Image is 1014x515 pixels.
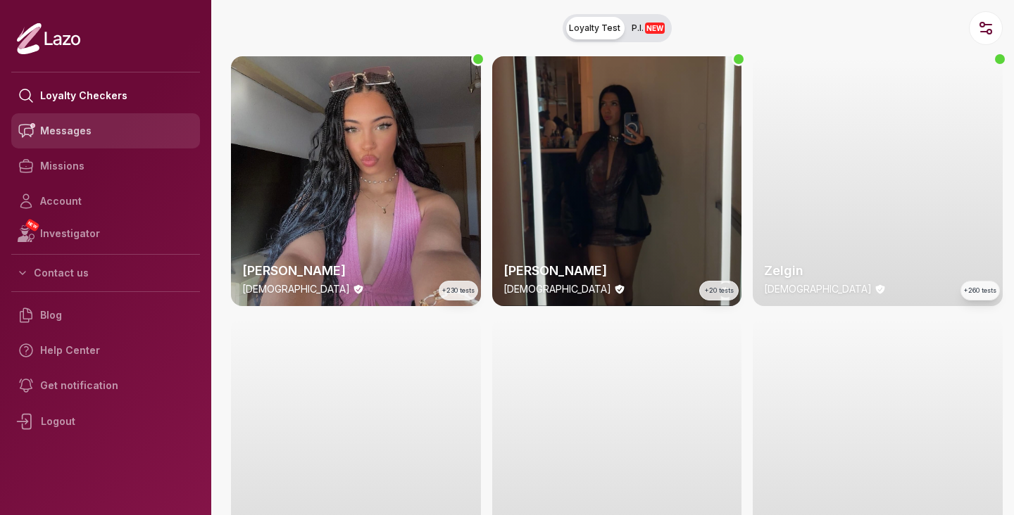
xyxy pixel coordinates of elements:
a: Account [11,184,200,219]
a: Loyalty Checkers [11,78,200,113]
a: thumbchecker[PERSON_NAME][DEMOGRAPHIC_DATA]+230 tests [231,56,481,306]
h2: [PERSON_NAME] [242,261,470,281]
p: [DEMOGRAPHIC_DATA] [764,282,872,296]
a: Blog [11,298,200,333]
div: Logout [11,403,200,440]
span: NEW [645,23,665,34]
span: +230 tests [442,286,475,295]
a: NEWInvestigator [11,219,200,248]
span: P.I. [632,23,665,34]
img: checker [231,56,481,306]
a: thumbchecker[PERSON_NAME][DEMOGRAPHIC_DATA]+20 tests [492,56,742,306]
img: checker [753,56,1003,306]
img: checker [492,56,742,306]
span: Loyalty Test [569,23,620,34]
button: Contact us [11,260,200,286]
p: [DEMOGRAPHIC_DATA] [242,282,350,296]
h2: Zelgin [764,261,991,281]
a: thumbcheckerZelgin[DEMOGRAPHIC_DATA]+260 tests [753,56,1003,306]
span: +20 tests [705,286,734,295]
span: +260 tests [964,286,996,295]
p: [DEMOGRAPHIC_DATA] [503,282,611,296]
a: Messages [11,113,200,148]
span: NEW [25,218,40,232]
a: Missions [11,148,200,184]
a: Help Center [11,333,200,368]
h2: [PERSON_NAME] [503,261,731,281]
a: Get notification [11,368,200,403]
